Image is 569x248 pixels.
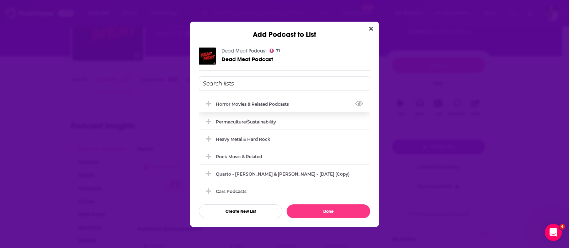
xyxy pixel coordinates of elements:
[222,56,273,62] a: Dead Meat Podcast
[545,224,562,241] iframe: Intercom live chat
[276,49,280,53] span: 71
[366,24,376,33] button: Close
[287,204,370,218] button: Done
[216,101,293,107] div: Horror Movies & Related Podcasts
[199,183,370,199] div: Cars Podcasts
[199,76,370,218] div: Add Podcast To List
[270,49,280,53] a: 71
[190,22,379,39] div: Add Podcast to List
[199,131,370,147] div: Heavy Metal & Hard Rock
[216,189,246,194] div: Cars Podcasts
[222,48,267,54] a: Dead Meat Podcast
[199,114,370,129] div: Permaculture/Sustainability
[559,224,565,230] span: 4
[199,48,216,65] img: Dead Meat Podcast
[199,76,370,91] input: Search lists
[216,171,350,177] div: Quarto - [PERSON_NAME] & [PERSON_NAME] - [DATE] (Copy)
[216,154,262,159] div: Rock Music & Related
[222,56,273,62] span: Dead Meat Podcast
[199,204,282,218] button: Create New List
[199,166,370,182] div: Quarto - Jeremy & Staci Hill - Sept 18, 2025 (Copy)
[199,96,370,112] div: Horror Movies & Related Podcasts
[199,149,370,164] div: Rock Music & Related
[216,137,270,142] div: Heavy Metal & Hard Rock
[216,119,276,125] div: Permaculture/Sustainability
